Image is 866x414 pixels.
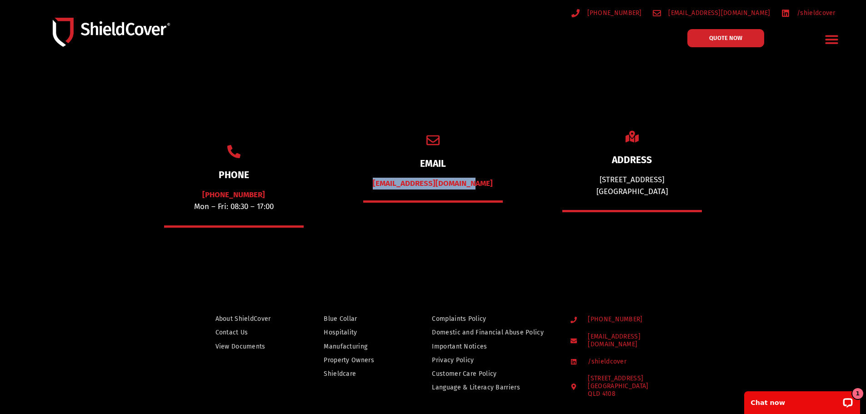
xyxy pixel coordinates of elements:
[571,316,682,324] a: [PHONE_NUMBER]
[588,383,648,398] div: [GEOGRAPHIC_DATA]
[738,385,866,414] iframe: LiveChat chat widget
[586,375,648,398] span: [STREET_ADDRESS]
[53,18,170,46] img: Shield-Cover-Underwriting-Australia-logo-full
[588,390,648,398] div: QLD 4108
[219,169,249,181] a: PHONE
[215,341,285,352] a: View Documents
[432,368,553,379] a: Customer Care Policy
[324,368,356,379] span: Shieldcare
[781,7,836,19] a: /shieldcover
[215,313,285,324] a: About ShieldCover
[432,368,496,379] span: Customer Care Policy
[432,313,553,324] a: Complaints Policy
[324,327,357,338] span: Hospitality
[653,7,771,19] a: [EMAIL_ADDRESS][DOMAIN_NAME]
[795,7,836,19] span: /shieldcover
[432,327,544,338] span: Domestic and Financial Abuse Policy
[586,358,626,366] span: /shieldcover
[585,7,642,19] span: [PHONE_NUMBER]
[709,35,742,41] span: QUOTE NOW
[432,313,486,324] span: Complaints Policy
[164,189,304,212] p: Mon – Fri: 08:30 – 17:00
[324,341,367,352] span: Manufacturing
[202,190,265,200] a: [PHONE_NUMBER]
[571,358,682,366] a: /shieldcover
[373,179,493,188] a: [EMAIL_ADDRESS][DOMAIN_NAME]
[420,158,446,170] a: EMAIL
[821,29,843,50] div: Menu Toggle
[324,327,393,338] a: Hospitality
[215,327,285,338] a: Contact Us
[324,354,374,366] span: Property Owners
[432,382,553,393] a: Language & Literacy Barriers
[432,341,553,352] a: Important Notices
[215,313,271,324] span: About ShieldCover
[215,341,265,352] span: View Documents
[324,313,357,324] span: Blue Collar
[432,327,553,338] a: Domestic and Financial Abuse Policy
[586,333,681,349] span: [EMAIL_ADDRESS][DOMAIN_NAME]
[571,7,642,19] a: [PHONE_NUMBER]
[571,333,682,349] a: [EMAIL_ADDRESS][DOMAIN_NAME]
[324,354,393,366] a: Property Owners
[324,368,393,379] a: Shieldcare
[324,313,393,324] a: Blue Collar
[432,382,520,393] span: Language & Literacy Barriers
[432,341,487,352] span: Important Notices
[687,29,764,47] a: QUOTE NOW
[612,154,652,166] a: ADDRESS
[562,174,702,197] div: [STREET_ADDRESS] [GEOGRAPHIC_DATA]
[432,354,553,366] a: Privacy Policy
[215,327,248,338] span: Contact Us
[586,316,642,324] span: [PHONE_NUMBER]
[432,354,474,366] span: Privacy Policy
[666,7,770,19] span: [EMAIL_ADDRESS][DOMAIN_NAME]
[324,341,393,352] a: Manufacturing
